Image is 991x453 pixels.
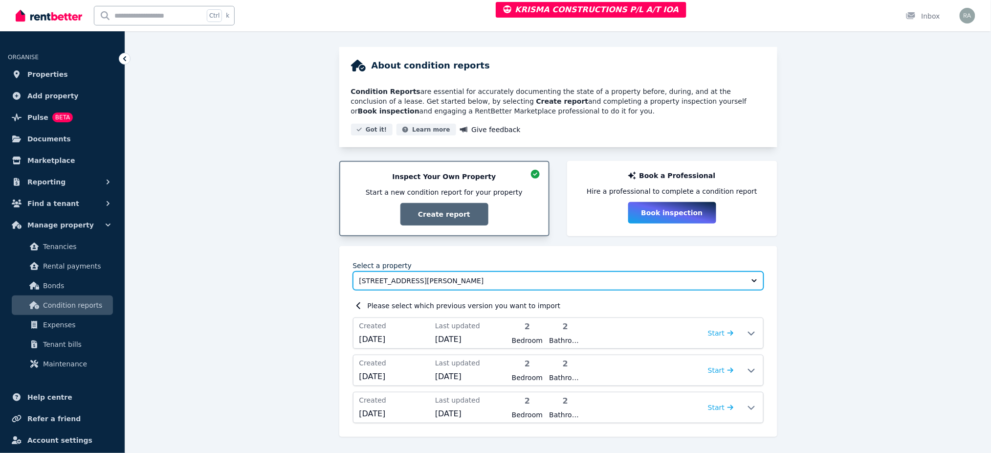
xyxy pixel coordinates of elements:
[27,219,94,231] span: Manage property
[366,187,523,197] span: Start a new condition report for your property
[511,395,544,407] span: 2
[550,358,582,370] span: 2
[351,124,393,136] button: Got it!
[8,194,117,213] button: Find a tenant
[511,410,544,420] span: Bedroom
[27,112,48,123] span: Pulse
[27,434,92,446] span: Account settings
[359,334,430,345] span: [DATE]
[12,237,113,256] a: Tenancies
[393,172,496,181] p: Inspect Your Own Property
[550,321,582,333] span: 2
[27,198,79,209] span: Find a tenant
[359,408,430,420] span: [DATE]
[8,215,117,235] button: Manage property
[43,358,109,370] span: Maintenance
[12,276,113,295] a: Bonds
[43,299,109,311] span: Condition reports
[536,97,589,105] strong: Create report
[16,8,82,23] img: RentBetter
[43,260,109,272] span: Rental payments
[351,87,766,116] p: are essential for accurately documenting the state of a property before, during, and at the concl...
[43,280,109,292] span: Bonds
[8,151,117,170] a: Marketplace
[359,358,430,368] span: Created
[351,88,420,95] strong: Condition Reports
[8,108,117,127] a: PulseBETA
[359,371,430,383] span: [DATE]
[708,329,725,337] span: Start
[43,241,109,252] span: Tenancies
[960,8,975,23] img: Rochelle Alvarez
[8,172,117,192] button: Reporting
[511,336,544,345] span: Bedroom
[435,395,506,405] span: Last updated
[27,391,72,403] span: Help centre
[372,59,490,72] h2: About condition reports
[550,373,582,383] span: Bathroom
[207,9,222,22] span: Ctrl
[511,358,544,370] span: 2
[8,65,117,84] a: Properties
[43,339,109,350] span: Tenant bills
[27,155,75,166] span: Marketplace
[52,113,73,122] span: BETA
[587,186,757,196] span: Hire a professional to complete a condition report
[8,54,39,61] span: ORGANISE
[359,395,430,405] span: Created
[460,124,521,136] a: Give feedback
[435,408,506,420] span: [DATE]
[639,171,715,181] p: Book a Professional
[12,315,113,335] a: Expenses
[27,413,81,425] span: Refer a friend
[435,321,506,331] span: Last updated
[708,366,725,374] span: Start
[358,107,419,115] strong: Book inspection
[435,358,506,368] span: Last updated
[8,430,117,450] a: Account settings
[43,319,109,331] span: Expenses
[550,336,582,345] span: Bathroom
[504,5,679,14] span: KRISMA CONSTRUCTIONS P/L A/T IOA
[359,276,744,286] span: [STREET_ADDRESS][PERSON_NAME]
[353,262,412,270] label: Select a property
[511,321,544,333] span: 2
[27,90,79,102] span: Add property
[12,335,113,354] a: Tenant bills
[8,129,117,149] a: Documents
[550,395,582,407] span: 2
[353,272,764,290] button: [STREET_ADDRESS][PERSON_NAME]
[8,387,117,407] a: Help centre
[628,202,716,224] button: Book inspection
[368,301,561,311] p: Please select which previous version you want to import
[396,124,456,136] button: Learn more
[12,354,113,374] a: Maintenance
[8,409,117,429] a: Refer a friend
[359,321,430,331] span: Created
[708,404,725,411] span: Start
[435,371,506,383] span: [DATE]
[8,86,117,106] a: Add property
[550,410,582,420] span: Bathroom
[435,334,506,345] span: [DATE]
[906,11,940,21] div: Inbox
[511,373,544,383] span: Bedroom
[12,295,113,315] a: Condition reports
[27,68,68,80] span: Properties
[226,12,229,20] span: k
[27,176,66,188] span: Reporting
[12,256,113,276] a: Rental payments
[27,133,71,145] span: Documents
